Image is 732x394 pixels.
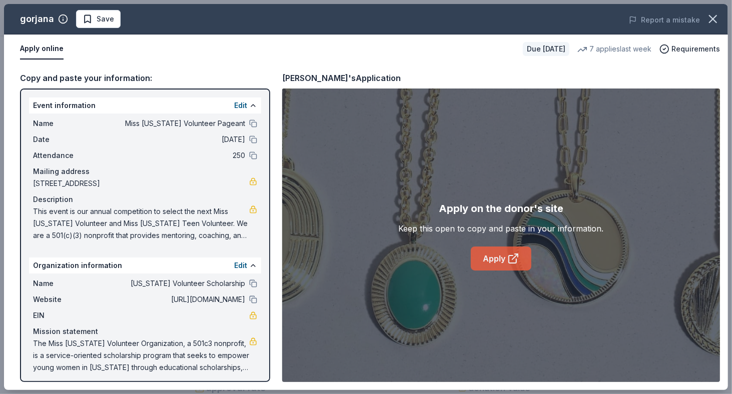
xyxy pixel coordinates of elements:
[523,42,569,56] div: Due [DATE]
[33,337,249,373] span: The Miss [US_STATE] Volunteer Organization, a 501c3 nonprofit, is a service-oriented scholarship ...
[471,246,531,270] a: Apply
[20,71,270,84] div: Copy and paste your information:
[577,43,651,55] div: 7 applies last week
[629,14,700,26] button: Report a mistake
[97,13,114,25] span: Save
[33,293,100,305] span: Website
[33,133,100,145] span: Date
[671,43,720,55] span: Requirements
[29,97,261,113] div: Event information
[439,200,563,216] div: Apply on the donor's site
[659,43,720,55] button: Requirements
[234,99,247,111] button: Edit
[33,309,100,321] span: EIN
[20,38,64,59] button: Apply online
[33,325,257,337] div: Mission statement
[29,257,261,273] div: Organization information
[282,71,401,84] div: [PERSON_NAME]'s Application
[399,222,604,234] div: Keep this open to copy and paste in your information.
[100,133,245,145] span: [DATE]
[33,193,257,205] div: Description
[100,149,245,161] span: 250
[100,277,245,289] span: [US_STATE] Volunteer Scholarship
[100,293,245,305] span: [URL][DOMAIN_NAME]
[234,259,247,271] button: Edit
[20,11,54,27] div: gorjana
[33,205,249,241] span: This event is our annual competition to select the next Miss [US_STATE] Volunteer and Miss [US_ST...
[33,177,249,189] span: [STREET_ADDRESS]
[33,117,100,129] span: Name
[76,10,121,28] button: Save
[33,149,100,161] span: Attendance
[33,165,257,177] div: Mailing address
[33,277,100,289] span: Name
[100,117,245,129] span: Miss [US_STATE] Volunteer Pageant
